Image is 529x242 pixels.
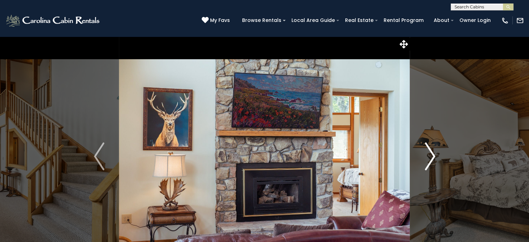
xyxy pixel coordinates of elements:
[456,15,494,26] a: Owner Login
[239,15,285,26] a: Browse Rentals
[516,17,524,24] img: mail-regular-white.png
[202,17,232,24] a: My Favs
[94,142,104,170] img: arrow
[288,15,338,26] a: Local Area Guide
[430,15,453,26] a: About
[380,15,427,26] a: Rental Program
[210,17,230,24] span: My Favs
[342,15,377,26] a: Real Estate
[425,142,435,170] img: arrow
[5,14,102,28] img: White-1-2.png
[501,17,509,24] img: phone-regular-white.png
